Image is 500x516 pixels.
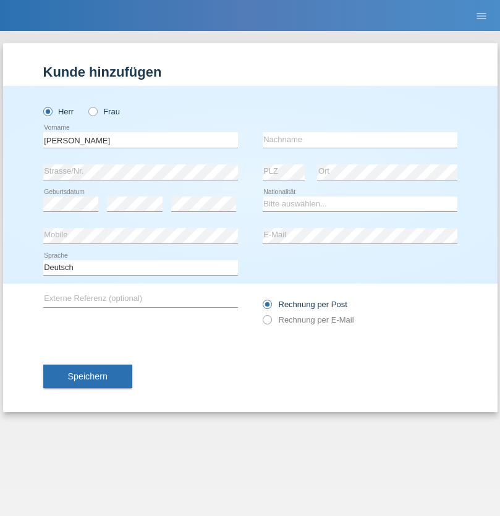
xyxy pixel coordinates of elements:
[88,107,120,116] label: Frau
[475,10,488,22] i: menu
[88,107,96,115] input: Frau
[43,107,74,116] label: Herr
[469,12,494,19] a: menu
[68,371,108,381] span: Speichern
[263,300,347,309] label: Rechnung per Post
[43,64,457,80] h1: Kunde hinzufügen
[263,300,271,315] input: Rechnung per Post
[43,107,51,115] input: Herr
[43,365,132,388] button: Speichern
[263,315,354,324] label: Rechnung per E-Mail
[263,315,271,331] input: Rechnung per E-Mail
